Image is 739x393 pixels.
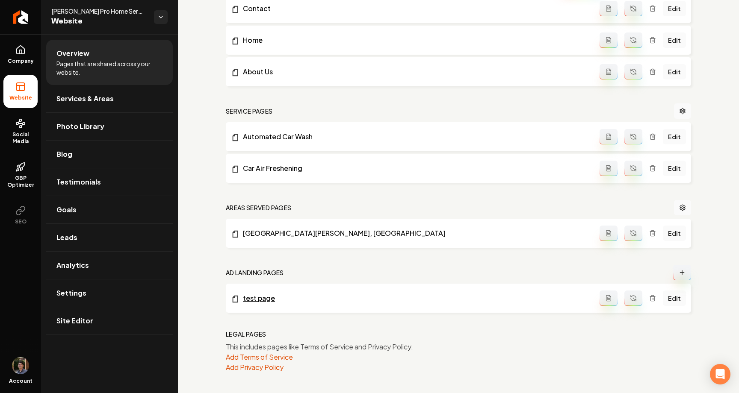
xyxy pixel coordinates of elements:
a: Car Air Freshening [231,163,600,173]
a: [GEOGRAPHIC_DATA][PERSON_NAME], [GEOGRAPHIC_DATA] [231,228,600,238]
span: Social Media [3,131,38,145]
span: Photo Library [56,121,104,132]
a: Edit [663,1,686,16]
a: About Us [231,67,600,77]
a: Goals [46,196,173,223]
a: Settings [46,279,173,307]
a: Edit [663,64,686,79]
a: Services & Areas [46,85,173,112]
div: Open Intercom Messenger [710,364,730,384]
a: Contact [231,3,600,14]
span: Leads [56,232,77,243]
a: Photo Library [46,113,173,140]
h2: Ad landing pages [226,268,284,277]
button: Add admin page prompt [600,129,618,144]
span: Blog [56,149,72,159]
h2: Service Pages [226,107,273,115]
span: SEO [12,218,30,225]
p: This includes pages like Terms of Service and Privacy Policy. [226,342,691,352]
a: GBP Optimizer [3,155,38,195]
span: Account [9,378,33,384]
span: Pages that are shared across your website. [56,59,163,76]
h2: Legal Pages [226,330,266,338]
button: Add admin page prompt [600,1,618,16]
a: Testimonials [46,168,173,196]
a: Site Editor [46,307,173,334]
span: Goals [56,205,77,215]
span: Site Editor [56,316,93,326]
a: Leads [46,224,173,251]
a: Edit [663,32,686,48]
span: Analytics [56,260,89,270]
a: Company [3,38,38,71]
button: Add admin page prompt [600,32,618,48]
a: Blog [46,141,173,168]
span: [PERSON_NAME] Pro Home Services [51,7,147,15]
button: Add admin page prompt [600,64,618,79]
button: SEO [3,199,38,232]
span: Settings [56,288,86,298]
a: Edit [663,129,686,144]
a: Edit [663,290,686,306]
a: Home [231,35,600,45]
a: Social Media [3,111,38,152]
span: Website [6,94,35,101]
span: Company [4,58,37,65]
button: Add admin page prompt [600,161,618,176]
a: Edit [663,161,686,176]
button: Add Privacy Policy [226,362,284,372]
button: Add Terms of Service [226,352,293,362]
h2: Areas Served Pages [226,203,291,212]
span: GBP Optimizer [3,175,38,188]
a: Edit [663,226,686,241]
span: Website [51,15,147,27]
button: Open user button [12,357,29,374]
img: Rebolt Logo [13,10,29,24]
a: Automated Car Wash [231,132,600,142]
button: Add admin page prompt [600,290,618,306]
a: test page [231,293,600,303]
span: Overview [56,48,89,59]
span: Services & Areas [56,94,114,104]
img: Mitchell Stahl [12,357,29,374]
span: Testimonials [56,177,101,187]
button: Add admin page prompt [600,226,618,241]
a: Analytics [46,252,173,279]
